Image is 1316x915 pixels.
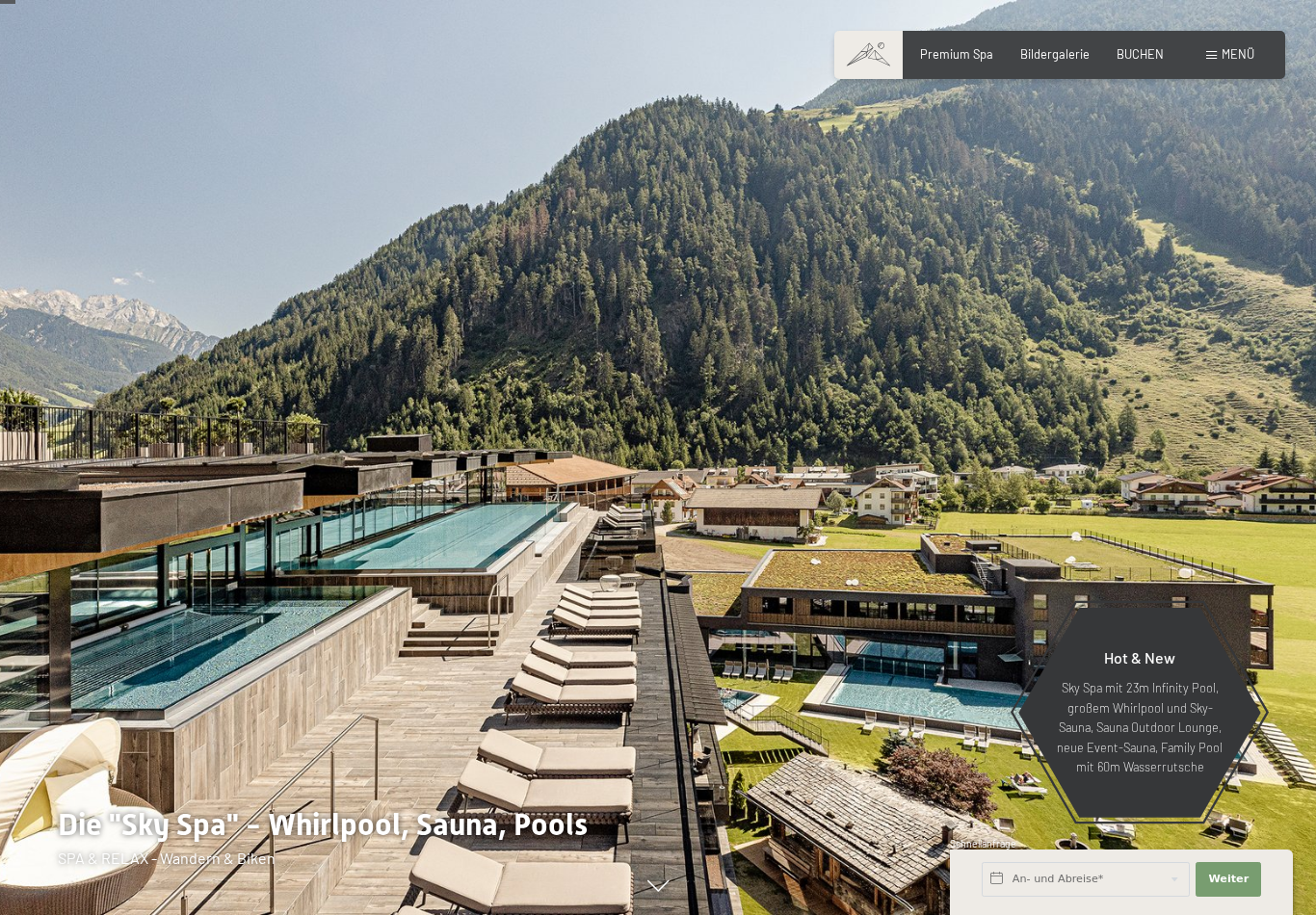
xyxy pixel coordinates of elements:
[1222,46,1254,62] span: Menü
[948,877,952,890] span: 1
[1104,648,1175,667] span: Hot & New
[1196,862,1261,897] button: Weiter
[1017,607,1262,819] a: Hot & New Sky Spa mit 23m Infinity Pool, großem Whirlpool und Sky-Sauna, Sauna Outdoor Lounge, ne...
[1208,872,1249,887] span: Weiter
[1020,46,1090,62] a: Bildergalerie
[920,46,993,62] a: Premium Spa
[950,838,1016,850] span: Schnellanfrage
[1056,678,1224,776] p: Sky Spa mit 23m Infinity Pool, großem Whirlpool und Sky-Sauna, Sauna Outdoor Lounge, neue Event-S...
[471,503,630,522] span: Einwilligung Marketing*
[1117,46,1164,62] a: BUCHEN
